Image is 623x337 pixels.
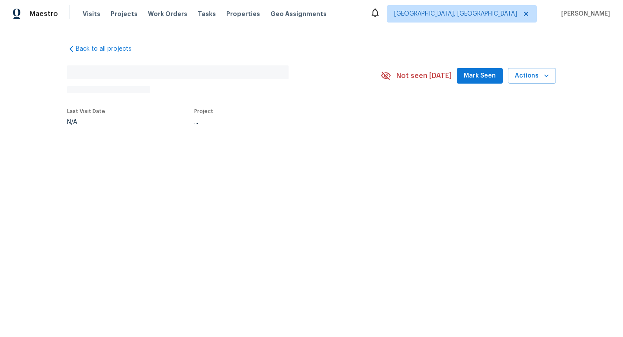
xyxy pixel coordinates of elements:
[67,109,105,114] span: Last Visit Date
[396,71,452,80] span: Not seen [DATE]
[194,119,360,125] div: ...
[198,11,216,17] span: Tasks
[83,10,100,18] span: Visits
[457,68,503,84] button: Mark Seen
[558,10,610,18] span: [PERSON_NAME]
[67,119,105,125] div: N/A
[464,71,496,81] span: Mark Seen
[111,10,138,18] span: Projects
[394,10,517,18] span: [GEOGRAPHIC_DATA], [GEOGRAPHIC_DATA]
[515,71,549,81] span: Actions
[270,10,327,18] span: Geo Assignments
[226,10,260,18] span: Properties
[194,109,213,114] span: Project
[508,68,556,84] button: Actions
[29,10,58,18] span: Maestro
[148,10,187,18] span: Work Orders
[67,45,150,53] a: Back to all projects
